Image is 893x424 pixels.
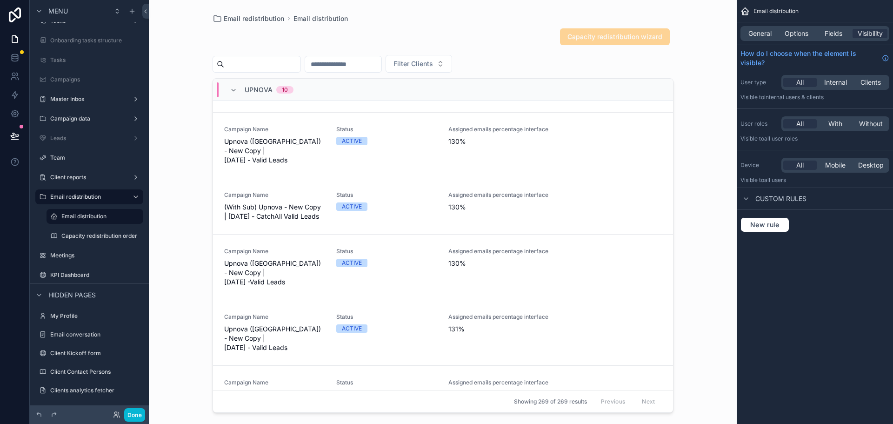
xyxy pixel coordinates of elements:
span: Visibility [858,29,883,38]
span: Campaign Name [224,379,325,386]
p: Visible to [740,135,889,142]
label: Meetings [50,252,141,259]
span: Filter Clients [393,59,433,68]
label: Onboarding tasks structure [50,37,141,44]
label: Leads [50,135,128,142]
a: KPI Dashboard [35,268,143,283]
label: KPI Dashboard [50,271,141,279]
a: Email conversation [35,327,143,342]
label: Client reports [50,174,128,181]
span: Assigned emails percentage interface [448,313,549,321]
span: Campaign Name [224,248,325,255]
span: 130% [448,202,549,212]
span: Internal [824,78,847,87]
button: New rule [740,217,789,232]
span: 130% [448,259,549,268]
label: Tasks [50,56,141,64]
a: Campaigns [35,72,143,87]
label: Email conversation [50,331,141,338]
span: Status [336,248,437,255]
label: Capacity redistribution order [61,232,141,240]
label: Email redistribution [50,193,125,201]
span: All user roles [764,135,798,142]
div: ACTIVE [342,202,362,211]
span: all users [764,176,786,183]
a: Meetings [35,248,143,263]
label: My Profile [50,312,141,320]
span: Hidden pages [48,290,96,300]
span: General [748,29,772,38]
a: Client reports [35,170,143,185]
a: Email redistribution [35,189,143,204]
span: (With Sub) Upnova - New Copy | [DATE] - CatchAll Valid Leads [224,202,325,221]
label: Campaigns [50,76,141,83]
span: All [796,161,804,170]
span: Status [336,126,437,133]
span: Email redistribution [224,14,284,23]
a: Email distribution [47,209,143,224]
span: Assigned emails percentage interface [448,191,549,199]
span: 131% [448,324,549,334]
a: Capacity redistribution order [47,229,143,243]
label: User roles [740,120,778,128]
a: Leads [35,131,143,146]
a: Email distribution [293,14,348,23]
span: Options [785,29,808,38]
label: Email distribution [61,213,138,220]
div: ACTIVE [342,137,362,145]
label: Master Inbox [50,95,128,103]
label: Device [740,162,778,169]
a: Client Kickoff form [35,346,143,361]
span: Assigned emails percentage interface [448,126,549,133]
label: Client Kickoff form [50,350,141,357]
span: Without [859,119,883,128]
span: Campaign Name [224,191,325,199]
p: Visible to [740,176,889,184]
a: Master Inbox [35,92,143,107]
span: With [828,119,842,128]
button: Select Button [386,55,452,73]
button: Done [124,408,145,422]
span: How do I choose when the element is visible? [740,49,878,67]
span: Upnova ([GEOGRAPHIC_DATA]) - New Copy | [DATE] - Valid Leads [224,137,325,165]
a: Client Contact Persons [35,364,143,379]
span: Internal users & clients [764,94,824,101]
span: Email distribution [753,7,799,15]
label: User type [740,79,778,86]
a: My Profile [35,309,143,323]
a: Tasks [35,53,143,67]
span: Campaign Name [224,126,325,133]
span: 130% [448,137,549,146]
span: All [796,119,804,128]
span: New rule [746,221,783,229]
div: ACTIVE [342,324,362,333]
span: Upnova ([GEOGRAPHIC_DATA]) - New Copy | [DATE] -Valid Leads [224,259,325,287]
span: Status [336,313,437,321]
div: 10 [282,86,288,94]
span: Status [336,191,437,199]
label: Clients analytics fetcher [50,387,141,394]
span: All [796,78,804,87]
span: Fields [825,29,842,38]
span: Assigned emails percentage interface [448,248,549,255]
label: Campaign data [50,115,128,122]
p: Visible to [740,94,889,101]
span: Menu [48,7,68,16]
span: Upnova ([GEOGRAPHIC_DATA]) - New Copy | [DATE] - Valid Leads [224,324,325,352]
div: ACTIVE [342,259,362,267]
label: Team [50,154,141,162]
a: Email redistribution [213,14,284,23]
a: Onboarding tasks structure [35,33,143,48]
span: Mobile [825,161,846,170]
a: Team [35,150,143,165]
span: Campaign Name [224,313,325,321]
span: Showing 269 of 269 results [514,398,587,405]
span: Clients [860,78,881,87]
span: Desktop [858,161,884,170]
label: Client Contact Persons [50,368,141,376]
span: Custom rules [755,194,806,203]
span: Assigned emails percentage interface [448,379,549,386]
a: Clients analytics fetcher [35,383,143,398]
a: Campaign data [35,111,143,126]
